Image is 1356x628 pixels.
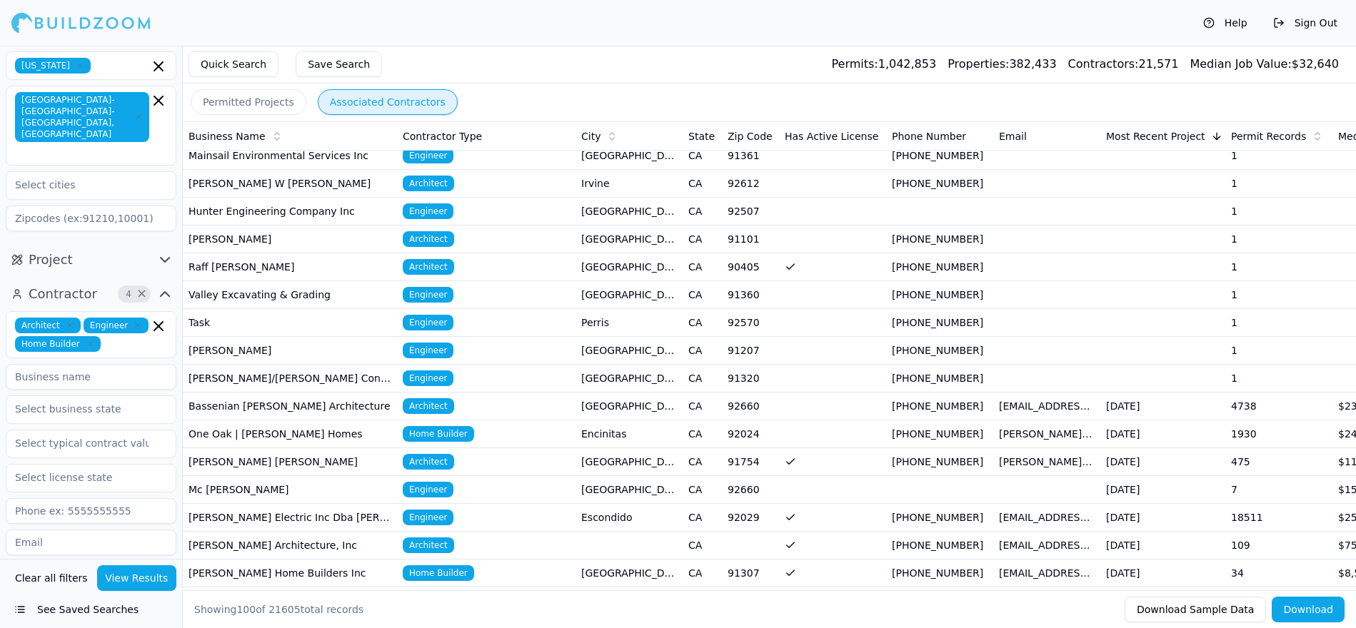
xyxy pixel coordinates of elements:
td: [PERSON_NAME] Electric Inc Dba [PERSON_NAME] Electric Solar [183,504,397,532]
span: Properties: [948,57,1009,71]
span: Engineer [403,343,453,358]
button: Help [1196,11,1255,34]
td: [DATE] [1100,420,1225,448]
td: 92660 [722,476,779,504]
span: Home Builder [403,565,474,581]
td: Bassenian [PERSON_NAME] Architecture [183,392,397,420]
td: 91360 [722,281,779,309]
input: Select typical contract value [6,430,158,456]
span: Engineer [403,482,453,497]
td: 1 [1225,226,1332,253]
td: [PHONE_NUMBER] [886,281,993,309]
div: Most Recent Project [1106,129,1220,143]
div: 382,433 [948,56,1056,73]
button: See Saved Searches [6,597,176,622]
div: Zip Code [728,129,773,143]
td: [DATE] [1100,448,1225,476]
td: Task [183,309,397,337]
span: 21605 [268,604,301,615]
td: CA [683,420,722,448]
span: Architect [403,398,454,414]
td: Encinitas [576,420,683,448]
td: 1 [1225,198,1332,226]
span: Engineer [403,203,453,219]
td: 1 [1225,281,1332,309]
td: [PHONE_NUMBER] [886,226,993,253]
td: 91207 [722,337,779,365]
td: CA [683,392,722,420]
div: Business Name [189,129,391,143]
td: 18511 [1225,504,1332,532]
span: Home Builder [15,336,101,352]
span: [US_STATE] [15,58,91,74]
span: Contractors: [1068,57,1139,71]
td: 1 [1225,337,1332,365]
td: [EMAIL_ADDRESS][DOMAIN_NAME] [993,532,1100,559]
td: 1 [1225,365,1332,392]
td: [PHONE_NUMBER] [886,420,993,448]
td: [EMAIL_ADDRESS][PERSON_NAME][DOMAIN_NAME] [993,504,1100,532]
td: 91320 [722,365,779,392]
span: 4 [121,287,136,301]
td: CA [683,281,722,309]
span: Engineer [403,148,453,163]
td: [DATE] [1100,504,1225,532]
td: CA [683,253,722,281]
td: [PHONE_NUMBER] [886,170,993,198]
span: Architect [403,259,454,275]
span: 100 [236,604,256,615]
td: [PERSON_NAME] W [PERSON_NAME] [183,170,397,198]
td: [GEOGRAPHIC_DATA] [576,281,683,309]
button: Sign Out [1266,11,1345,34]
td: CA [683,337,722,365]
span: Contractor [29,284,97,304]
td: [GEOGRAPHIC_DATA] [576,337,683,365]
td: [PERSON_NAME] Home Builders Inc [183,559,397,587]
span: Permits: [831,57,878,71]
td: One Oak | [PERSON_NAME] Homes [183,420,397,448]
td: [PHONE_NUMBER] [886,587,993,615]
td: 91754 [722,448,779,476]
td: [PERSON_NAME] [183,226,397,253]
button: Clear all filters [11,565,91,591]
span: Engineer [403,370,453,386]
td: CA [683,365,722,392]
input: Business name [6,364,176,390]
td: [GEOGRAPHIC_DATA] [576,365,683,392]
button: Quick Search [189,51,278,77]
td: CA [683,448,722,476]
span: [GEOGRAPHIC_DATA]-[GEOGRAPHIC_DATA]-[GEOGRAPHIC_DATA], [GEOGRAPHIC_DATA] [15,92,149,142]
td: [EMAIL_ADDRESS][DOMAIN_NAME] [993,392,1100,420]
td: 1 [1225,253,1332,281]
td: [PHONE_NUMBER] [886,559,993,587]
td: [DATE] [1100,559,1225,587]
button: Download Sample Data [1125,597,1266,622]
td: CA [683,532,722,559]
td: CA [683,559,722,587]
td: Mainsail Environmental Services Inc [183,142,397,170]
td: Mc [PERSON_NAME] [183,476,397,504]
button: Project [6,248,176,271]
div: 1,042,853 [831,56,936,73]
td: CA [683,198,722,226]
td: [PHONE_NUMBER] [886,253,993,281]
td: [PERSON_NAME] [183,337,397,365]
span: Architect [15,318,81,333]
td: [PERSON_NAME] Architecture, Inc [183,532,397,559]
td: 7 [1225,476,1332,504]
span: Clear Contractor filters [136,290,147,298]
td: [DATE] [1100,532,1225,559]
span: Home Builder [403,426,474,442]
div: State [688,129,716,143]
td: [PHONE_NUMBER] [886,532,993,559]
input: Select license state [6,465,158,490]
td: Irvine [576,170,683,198]
div: Has Active License [785,129,880,143]
input: Select business state [6,396,158,422]
span: Architect [403,231,454,247]
span: Architect [403,454,454,470]
span: Architect [403,176,454,191]
td: [GEOGRAPHIC_DATA][PERSON_NAME] [576,253,683,281]
td: [PHONE_NUMBER] [886,142,993,170]
td: 4738 [1225,392,1332,420]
